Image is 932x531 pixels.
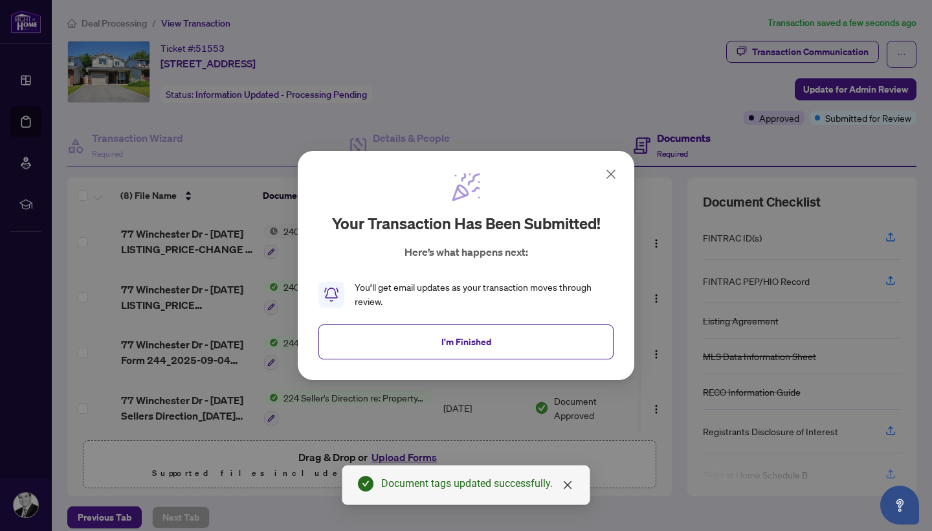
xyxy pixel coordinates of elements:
[318,324,614,359] button: I'm Finished
[405,244,528,260] p: Here’s what happens next:
[358,476,373,491] span: check-circle
[381,476,574,491] div: Document tags updated successfully.
[441,332,491,352] span: I'm Finished
[560,478,575,492] a: Close
[355,280,614,309] div: You’ll get email updates as your transaction moves through review.
[562,480,573,490] span: close
[332,213,601,234] h2: Your transaction has been submitted!
[880,486,919,525] button: Open asap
